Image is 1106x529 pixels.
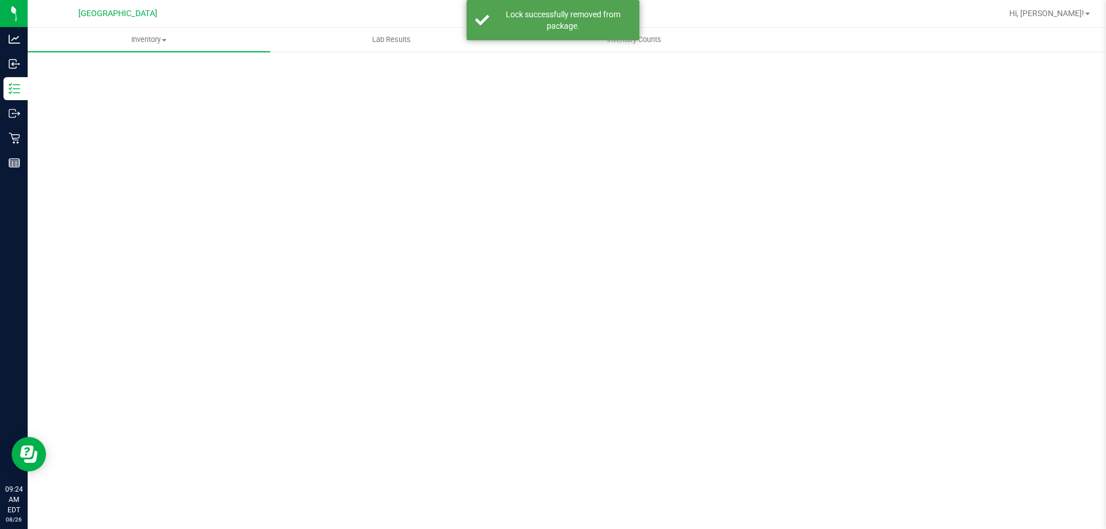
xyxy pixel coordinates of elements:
[9,108,20,119] inline-svg: Outbound
[12,437,46,471] iframe: Resource center
[28,35,270,45] span: Inventory
[78,9,157,18] span: [GEOGRAPHIC_DATA]
[28,28,270,52] a: Inventory
[5,484,22,515] p: 09:24 AM EDT
[9,157,20,169] inline-svg: Reports
[357,35,426,45] span: Lab Results
[5,515,22,524] p: 08/26
[9,58,20,70] inline-svg: Inbound
[270,28,513,52] a: Lab Results
[9,83,20,94] inline-svg: Inventory
[9,132,20,144] inline-svg: Retail
[495,9,631,32] div: Lock successfully removed from package.
[9,33,20,45] inline-svg: Analytics
[1009,9,1084,18] span: Hi, [PERSON_NAME]!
